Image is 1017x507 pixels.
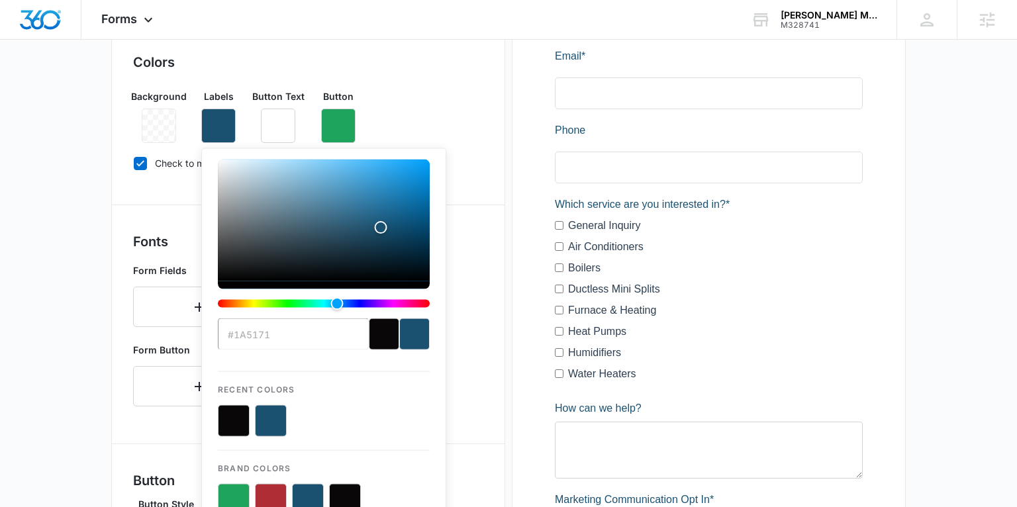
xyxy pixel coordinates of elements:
p: Button Text [252,89,305,103]
label: Water Heaters [13,392,81,408]
p: Labels [204,89,234,103]
p: Button [323,89,354,103]
label: Air Conditioners [13,265,89,281]
p: Form Fields [133,263,266,277]
label: Check to make background transparent [133,156,483,170]
h3: Colors [133,52,483,72]
h3: Fonts [133,232,483,252]
div: account name [781,10,877,21]
label: Humidifiers [13,371,66,387]
label: Heat Pumps [13,349,72,365]
label: General Inquiry [13,244,85,259]
label: Ductless Mini Splits [13,307,105,323]
input: color-picker-input [218,318,369,350]
label: Furnace & Heating [13,328,101,344]
span: Forms [101,12,137,26]
div: color-picker [218,160,430,318]
p: Background [131,89,187,103]
div: current color selection [399,318,430,350]
p: Brand Colors [218,451,430,475]
label: Boilers [13,286,46,302]
h3: Button [133,471,483,490]
div: previous color [369,318,399,350]
div: Hue [218,300,430,308]
p: Recent Colors [218,372,430,396]
div: account id [781,21,877,30]
p: Form Button [133,343,266,357]
div: Color [218,160,430,281]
